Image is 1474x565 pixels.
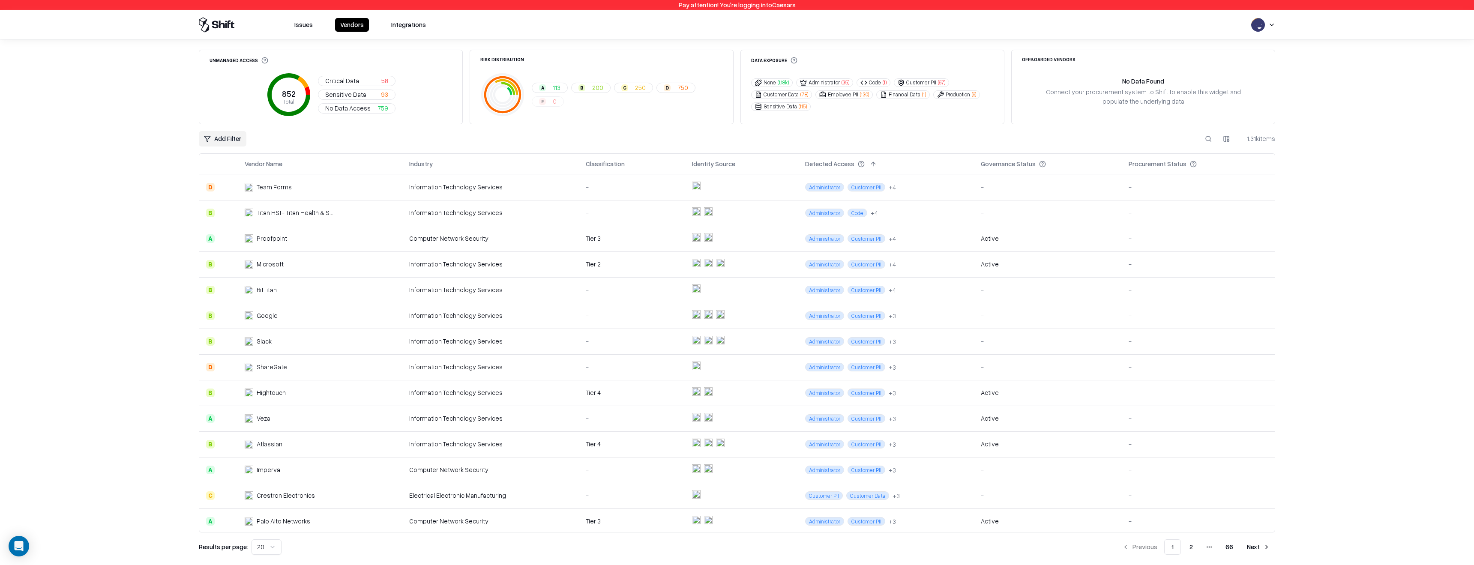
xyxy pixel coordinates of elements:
[409,362,572,371] div: Information Technology Services
[889,517,896,526] div: + 3
[704,310,713,319] img: microsoft365.com
[539,84,546,91] div: A
[245,517,253,526] img: Palo Alto Networks
[981,439,999,448] div: Active
[245,389,253,397] img: Hightouch
[805,414,844,423] span: Administrator
[933,90,980,99] button: Production(6)
[586,208,678,217] div: -
[409,182,572,191] div: Information Technology Services
[409,388,572,397] div: Information Technology Services
[799,103,807,110] span: ( 115 )
[257,260,284,269] div: Microsoft
[796,78,853,87] button: Administrator(35)
[889,337,896,346] div: + 3
[805,234,844,243] span: Administrator
[206,311,215,320] div: B
[386,18,431,32] button: Integrations
[716,439,725,447] img: okta.com
[206,466,215,474] div: A
[704,233,713,242] img: okta.com
[245,491,253,500] img: Crestron Electronics
[1129,337,1268,346] div: -
[206,337,215,346] div: B
[325,90,366,99] span: Sensitive Data
[206,209,215,217] div: B
[210,57,268,64] div: Unmanaged Access
[860,91,869,98] span: ( 130 )
[409,208,572,217] div: Information Technology Services
[586,439,678,448] div: Tier 4
[409,285,572,294] div: Information Technology Services
[842,79,849,86] span: ( 35 )
[893,491,900,500] div: + 3
[889,363,896,372] div: + 3
[889,311,896,320] div: + 3
[871,209,878,218] div: + 4
[894,78,949,87] button: Customer PII(67)
[692,259,701,267] img: entra.microsoft.com
[1129,388,1268,397] div: -
[282,89,296,99] tspan: 852
[206,517,215,526] div: A
[889,466,896,475] div: + 3
[245,337,253,346] img: Slack
[377,104,388,113] span: 759
[889,183,896,192] div: + 4
[692,439,701,447] img: entra.microsoft.com
[857,78,890,87] button: Code(1)
[206,414,215,423] div: A
[257,234,287,243] div: Proofpoint
[805,466,844,474] span: Administrator
[889,260,896,269] div: + 4
[409,260,572,269] div: Information Technology Services
[692,387,701,396] img: entra.microsoft.com
[981,159,1036,168] div: Governance Status
[409,517,572,526] div: Computer Network Security
[704,516,713,524] img: okta.com
[805,311,844,320] span: Administrator
[245,440,253,448] img: Atlassian
[692,516,701,524] img: entra.microsoft.com
[1122,77,1164,86] div: No Data Found
[1039,87,1247,105] div: Connect your procurement system to Shift to enable this widget and populate the underlying data
[692,284,701,293] img: entra.microsoft.com
[889,363,896,372] button: +3
[257,337,272,346] div: Slack
[409,491,572,500] div: Electrical Electronic Manufacturing
[981,362,1115,371] div: -
[981,337,1115,346] div: -
[206,491,215,500] div: C
[848,389,885,397] span: Customer PII
[635,83,646,92] span: 250
[692,233,701,242] img: entra.microsoft.com
[586,465,678,474] div: -
[848,209,867,217] span: Code
[1129,159,1186,168] div: Procurement Status
[692,490,701,499] img: entra.microsoft.com
[751,57,797,64] div: Data Exposure
[318,76,395,86] button: Critical Data58
[871,209,878,218] button: +4
[704,207,713,216] img: okta.com
[586,234,678,243] div: Tier 3
[586,362,678,371] div: -
[981,260,999,269] div: Active
[889,440,896,449] div: + 3
[257,311,278,320] div: Google
[889,260,896,269] button: +4
[199,131,246,146] button: Add Filter
[245,466,253,474] img: Imperva
[206,440,215,448] div: B
[981,208,1115,217] div: -
[1129,182,1268,191] div: -
[805,517,844,526] span: Administrator
[846,491,889,500] span: Customer Data
[889,234,896,243] div: + 4
[751,102,811,111] button: Sensitive Data(115)
[1219,539,1240,555] button: 66
[805,389,844,397] span: Administrator
[704,439,713,447] img: microsoft365.com
[848,260,885,269] span: Customer PII
[938,79,945,86] span: ( 67 )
